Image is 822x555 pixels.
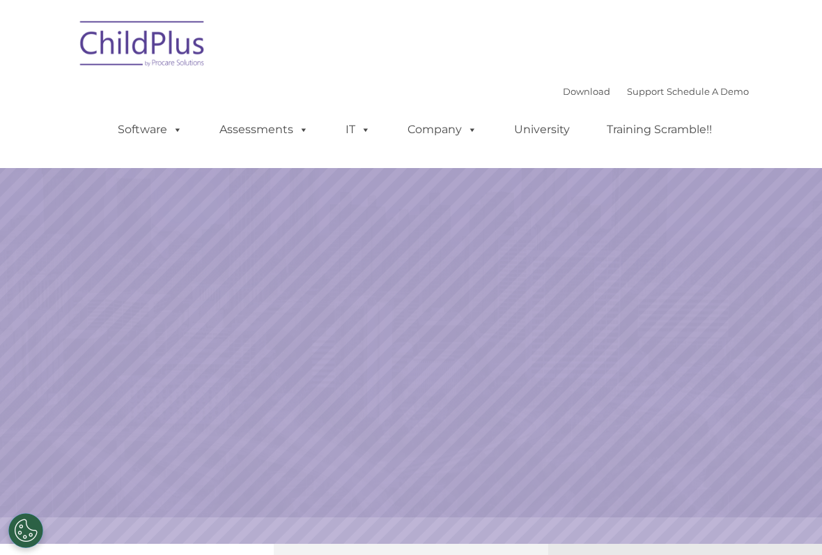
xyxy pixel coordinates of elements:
[205,116,323,144] a: Assessments
[559,245,700,282] a: Learn More
[394,116,491,144] a: Company
[627,86,664,97] a: Support
[563,86,610,97] a: Download
[593,116,726,144] a: Training Scramble!!
[73,11,212,81] img: ChildPlus by Procare Solutions
[667,86,749,97] a: Schedule A Demo
[500,116,584,144] a: University
[332,116,385,144] a: IT
[8,513,43,548] button: Cookies Settings
[563,86,749,97] font: |
[104,116,196,144] a: Software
